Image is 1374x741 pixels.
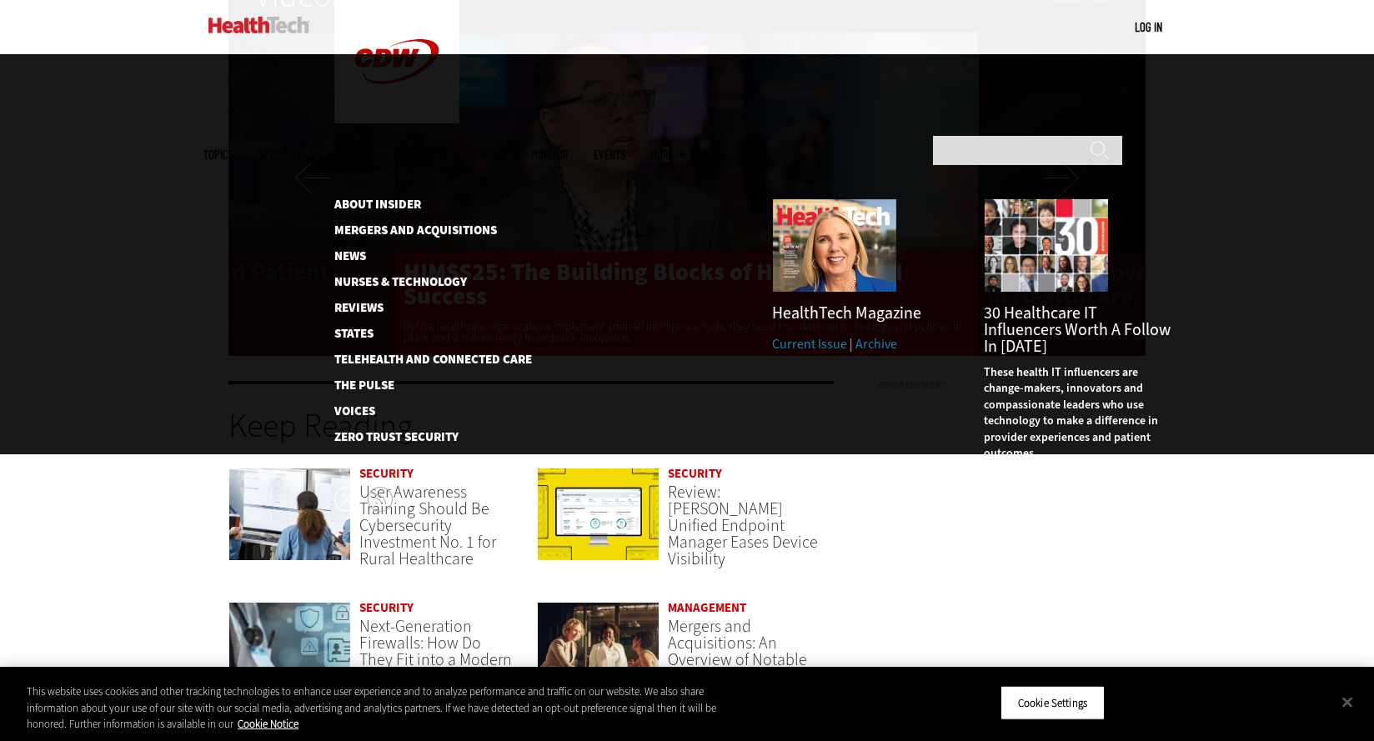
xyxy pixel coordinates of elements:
[668,615,830,704] a: Mergers and Acquisitions: An Overview of Notable Healthcare M&A Activity in [DATE]
[772,198,897,293] img: Summer 2025 cover
[334,276,505,288] a: Nurses & Technology
[334,250,505,263] a: News
[228,468,351,561] img: Doctors reviewing information boards
[1000,685,1105,720] button: Cookie Settings
[228,468,351,577] a: Doctors reviewing information boards
[537,602,659,695] img: business leaders shake hands in conference room
[359,481,496,570] a: User Awareness Training Should Be Cybersecurity Investment No. 1 for Rural Healthcare
[334,328,505,340] a: States
[850,335,853,353] span: |
[772,305,959,322] h3: HealthTech Magazine
[855,335,897,353] a: Archive
[334,198,505,211] a: About Insider
[334,379,505,392] a: The Pulse
[228,602,351,695] img: Doctor using secure tablet
[208,17,309,33] img: Home
[27,683,755,733] div: This website uses cookies and other tracking technologies to enhance user experience and to analy...
[359,615,514,704] a: Next-Generation Firewalls: How Do They Fit into a Modern Healthcare Cybersecurity Posture?
[1135,19,1162,34] a: Log in
[228,602,351,711] a: Doctor using secure tablet
[238,717,298,731] a: More information about your privacy
[984,198,1109,293] img: collage of influencers
[359,599,414,616] a: Security
[334,431,530,443] a: Zero Trust Security
[334,405,505,418] a: Voices
[984,364,1171,463] p: These health IT influencers are change-makers, innovators and compassionate leaders who use techn...
[334,353,505,366] a: Telehealth and Connected Care
[334,224,505,237] a: Mergers and Acquisitions
[537,468,659,577] a: Ivanti Unified Endpoint Manager
[334,302,505,314] a: Reviews
[984,302,1171,358] a: 30 Healthcare IT Influencers Worth a Follow in [DATE]
[1329,683,1366,720] button: Close
[668,599,746,616] a: Management
[772,335,847,353] a: Current Issue
[668,481,818,570] a: Review: [PERSON_NAME] Unified Endpoint Manager Eases Device Visibility
[1135,18,1162,36] div: User menu
[537,468,659,561] img: Ivanti Unified Endpoint Manager
[537,602,659,711] a: business leaders shake hands in conference room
